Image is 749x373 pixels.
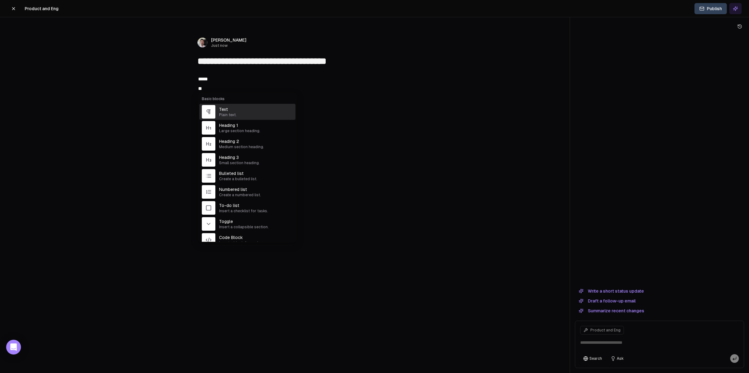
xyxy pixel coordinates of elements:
span: Product and Eng [25,6,59,12]
span: Insert a block for code. [219,241,293,245]
span: Heading 3 [219,154,293,160]
span: Large section heading. [219,128,293,133]
button: Ask [608,354,627,363]
button: Write a short status update [575,287,648,295]
span: Heading 2 [219,138,293,144]
span: Create a numbered list. [219,193,293,197]
span: Text [219,106,293,112]
span: Small section heading. [219,160,293,165]
span: Plain text. [219,112,293,117]
button: Publish [694,3,727,14]
span: Heading 1 [219,122,293,128]
div: Basic blocks [198,96,297,101]
span: Bulleted list [219,170,293,176]
span: Just now [211,43,246,48]
span: Medium section heading. [219,144,293,149]
div: Open Intercom Messenger [6,340,21,355]
img: _image [197,38,207,47]
span: Code Block [219,234,293,241]
span: Numbered list [219,186,293,193]
button: Search [580,354,605,363]
button: Summarize recent changes [575,307,648,314]
span: [PERSON_NAME] [211,37,246,43]
span: To-do list [219,202,293,209]
button: Draft a follow-up email [575,297,639,305]
span: Toggle [219,218,293,225]
span: Product and Eng [590,328,621,333]
span: Insert a collapsible section. [219,225,293,229]
span: Create a bulleted list. [219,176,293,181]
span: Insert a checklist for tasks. [219,209,293,213]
